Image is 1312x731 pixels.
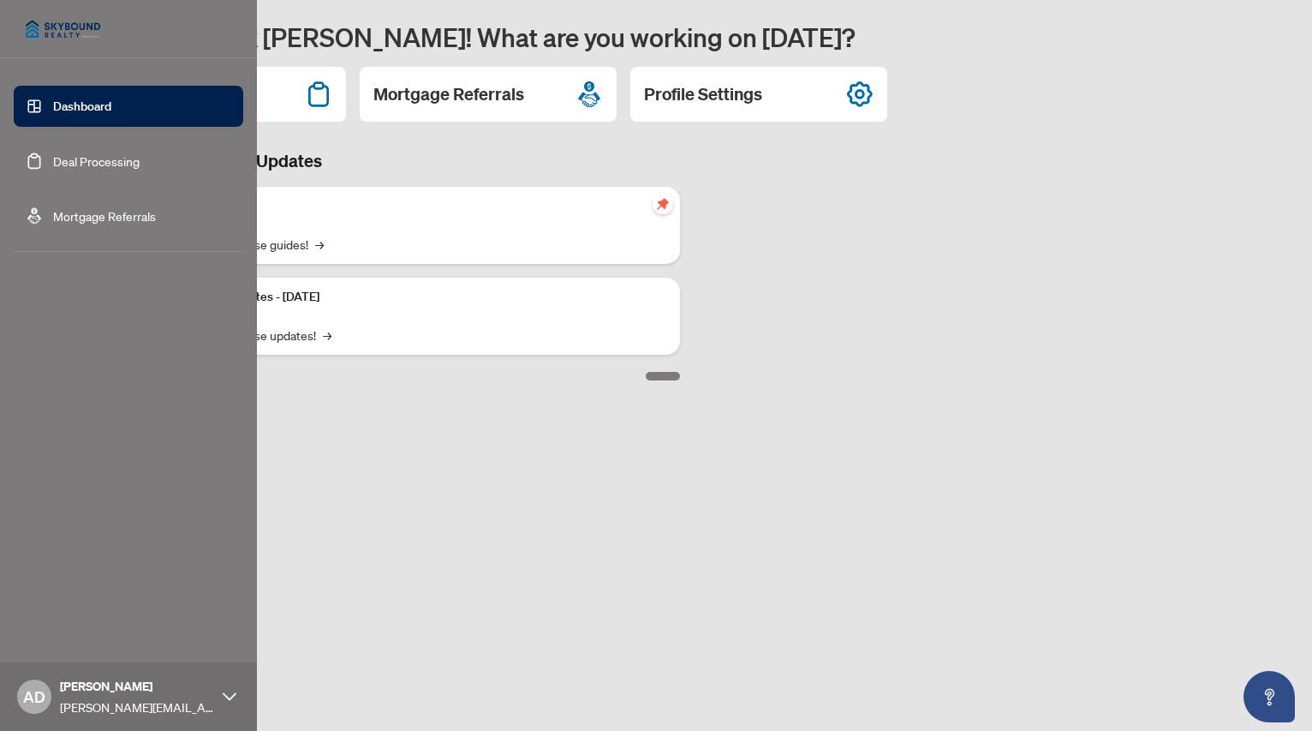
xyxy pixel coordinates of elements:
h3: Brokerage & Industry Updates [89,149,680,173]
button: Open asap [1243,671,1295,722]
a: Mortgage Referrals [53,208,156,224]
img: logo [14,9,112,50]
h2: Mortgage Referrals [373,82,524,106]
span: → [315,235,324,254]
span: [PERSON_NAME] [60,677,214,696]
span: → [323,326,331,345]
p: Platform Updates - [DATE] [180,288,666,307]
span: pushpin [653,194,673,214]
a: Dashboard [53,99,111,114]
a: Deal Processing [53,153,140,169]
span: [PERSON_NAME][EMAIL_ADDRESS][DOMAIN_NAME] [60,698,214,716]
h2: Profile Settings [644,82,762,106]
p: Self-Help [180,197,666,216]
span: AD [23,685,45,709]
h1: Welcome back [PERSON_NAME]! What are you working on [DATE]? [89,21,1291,53]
